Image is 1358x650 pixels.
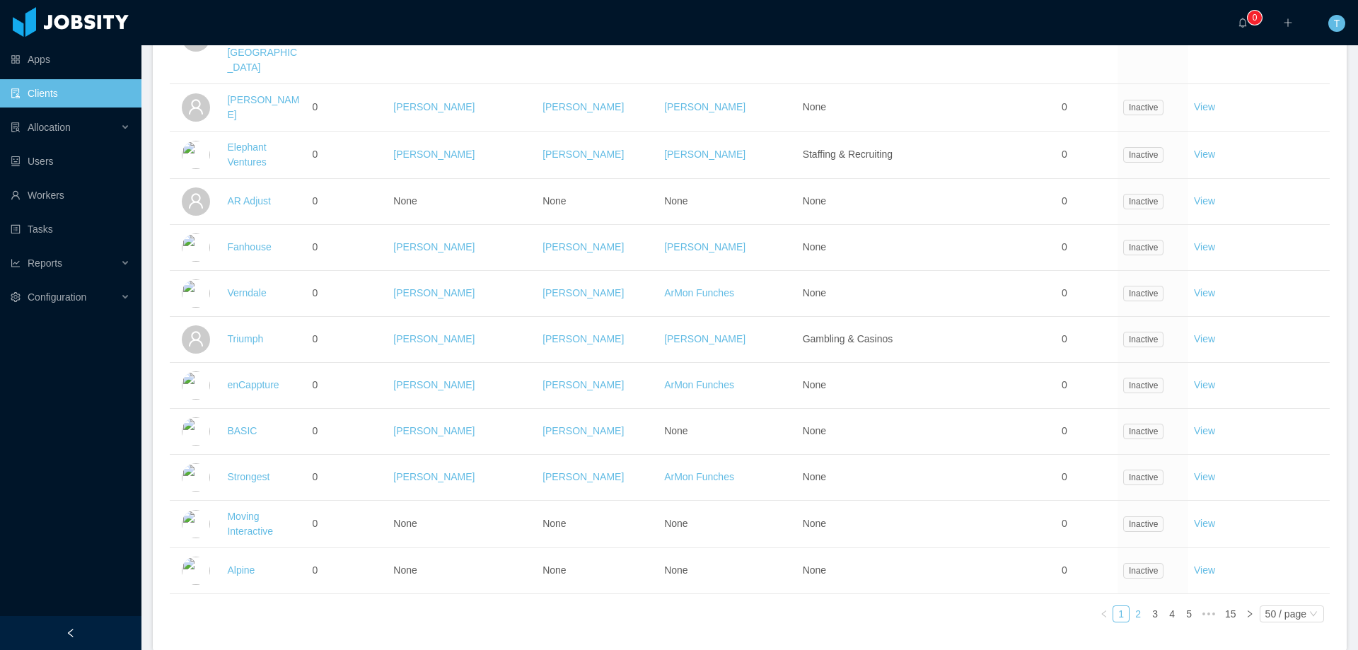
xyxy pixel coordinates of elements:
a: View [1194,471,1215,482]
span: None [664,518,687,529]
i: icon: solution [11,122,21,132]
a: [PERSON_NAME] [542,471,624,482]
img: 6ac01070-fa44-11e7-b462-97758d2b5ec9_62c5ccd53f153-400w.png [182,279,210,308]
td: 0 [306,271,388,317]
a: View [1194,287,1215,298]
li: Previous Page [1096,605,1113,622]
a: enCappture [227,379,279,390]
td: 0 [1011,271,1118,317]
td: 0 [1011,179,1118,225]
span: None [803,101,826,112]
td: 0 [306,409,388,455]
img: 98de2740-2ac1-11ed-8bb4-a747ea660eba_6312192bca63d-400w.png [182,233,210,262]
span: Inactive [1123,286,1163,301]
a: AR Adjust [227,195,270,207]
td: 0 [1011,84,1118,132]
td: 0 [1011,225,1118,271]
span: None [803,287,826,298]
a: [PERSON_NAME] [664,101,745,112]
td: 0 [1011,132,1118,179]
a: View [1194,101,1215,112]
i: icon: plus [1283,18,1293,28]
span: Inactive [1123,194,1163,209]
a: BASIC [227,425,257,436]
span: None [803,564,826,576]
a: [PERSON_NAME] [542,101,624,112]
td: 0 [306,317,388,363]
a: View [1194,518,1215,529]
span: Inactive [1123,240,1163,255]
a: [PERSON_NAME] [393,471,475,482]
span: Inactive [1123,100,1163,115]
td: 0 [306,132,388,179]
a: ArMon Funches [664,471,734,482]
li: 4 [1163,605,1180,622]
span: T [1334,15,1340,32]
li: 1 [1113,605,1130,622]
span: Inactive [1123,147,1163,163]
td: 0 [306,363,388,409]
span: None [803,195,826,207]
i: icon: user [187,98,204,115]
td: 0 [1011,363,1118,409]
a: Fanhouse [227,241,271,253]
a: View [1194,195,1215,207]
a: [PERSON_NAME] [393,425,475,436]
td: 0 [306,179,388,225]
span: Inactive [1123,470,1163,485]
li: 5 [1180,605,1197,622]
td: 0 [306,548,388,594]
a: [PERSON_NAME] [664,149,745,160]
a: [PERSON_NAME] [542,287,624,298]
span: None [803,241,826,253]
a: [PERSON_NAME] [393,287,475,298]
span: None [803,379,826,390]
img: 9d8ee410-43ce-11ec-9bea-77a87febabe3_618e8a96dc586-400w.png [182,141,210,169]
a: Elephant Ventures [227,141,266,168]
span: None [664,195,687,207]
img: b5d9c930-8e08-11e9-8083-27db86f6e591_5e628c1f449d8-400w.png [182,417,210,446]
a: 1 [1113,606,1129,622]
span: None [542,564,566,576]
a: [PERSON_NAME] [664,333,745,344]
a: [PERSON_NAME] [664,241,745,253]
a: [PERSON_NAME] [227,94,299,120]
img: 3fefa6e0-9f4a-11e8-a2bc-dbcf0c1bb1ef_5b72097c5e74b-400w.png [182,557,210,585]
i: icon: right [1246,610,1254,618]
div: 50 / page [1265,606,1306,622]
li: 2 [1130,605,1147,622]
a: Triumph [227,333,263,344]
a: View [1194,149,1215,160]
i: icon: down [1309,610,1318,620]
a: icon: auditClients [11,79,130,108]
span: Allocation [28,122,71,133]
td: 0 [1011,409,1118,455]
a: Alpine [227,564,255,576]
a: ArMon Funches [664,379,734,390]
span: None [393,195,417,207]
span: None [393,564,417,576]
span: None [803,425,826,436]
a: 15 [1221,606,1241,622]
a: Institute for Trade Prom. Off. of [GEOGRAPHIC_DATA] [227,2,300,73]
i: icon: line-chart [11,258,21,268]
li: 15 [1220,605,1241,622]
img: 6ab472c0-fa44-11e7-aa48-33079400d912_5a66230a24b78-400w.png [182,510,210,538]
span: Configuration [28,291,86,303]
span: Gambling & Casinos [803,333,893,344]
a: [PERSON_NAME] [393,149,475,160]
td: 0 [306,455,388,501]
i: icon: user [187,192,204,209]
td: 0 [1011,501,1118,548]
td: 0 [306,225,388,271]
td: 0 [306,501,388,548]
span: Staffing & Recruiting [803,149,893,160]
span: None [542,518,566,529]
i: icon: bell [1238,18,1248,28]
td: 0 [306,84,388,132]
span: ••• [1197,605,1220,622]
a: [PERSON_NAME] [393,333,475,344]
a: 2 [1130,606,1146,622]
a: icon: profileTasks [11,215,130,243]
a: icon: appstoreApps [11,45,130,74]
